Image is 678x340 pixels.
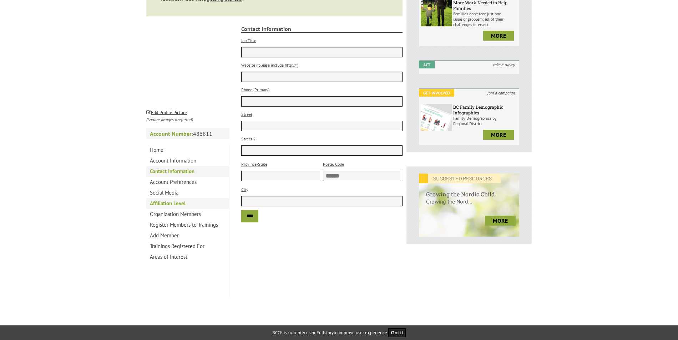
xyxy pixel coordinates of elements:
[485,216,516,226] a: more
[241,187,248,192] label: City
[489,61,519,68] i: take a survey
[146,230,229,241] a: Add Member
[146,220,229,230] a: Register Members to Trainings
[317,330,334,336] a: Fullstory
[146,155,229,166] a: Account Information
[241,87,269,92] label: Phone (Primary)
[241,38,256,43] label: Job Title
[483,31,514,41] a: more
[419,198,519,212] p: Growing the Nord...
[419,183,519,198] h6: Growing the Nordic Child
[146,187,229,198] a: Social Media
[146,209,229,220] a: Organization Members
[146,145,229,155] a: Home
[146,128,229,139] p: 486811
[241,136,256,141] label: Street 2
[146,108,187,115] a: Edit Profile Picture
[419,89,454,97] em: Get Involved
[241,62,298,68] label: Website (“please include http://”)
[146,117,193,123] i: (Square images preferred)
[146,252,229,262] a: Areas of Interest
[241,112,252,117] label: Street
[483,89,519,97] i: join a campaign
[483,130,514,140] a: more
[241,161,267,167] label: Province/State
[241,25,403,33] strong: Contact Information
[453,11,517,27] p: Families don’t face just one issue or problem; all of their challenges intersect.
[388,328,406,337] button: Got it
[323,161,344,167] label: Postal Code
[146,177,229,187] a: Account Preferences
[150,130,193,137] strong: Account Number:
[146,241,229,252] a: Trainings Registered For
[453,115,517,126] p: Family Demographics by Regional District
[419,174,501,183] em: SUGGESTED RESOURCES
[146,166,229,177] a: Contact Information
[146,198,229,209] a: Affiliation Level
[419,61,435,68] em: Act
[146,109,187,115] small: Edit Profile Picture
[453,104,517,115] h6: BC Family Demographic Infographics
